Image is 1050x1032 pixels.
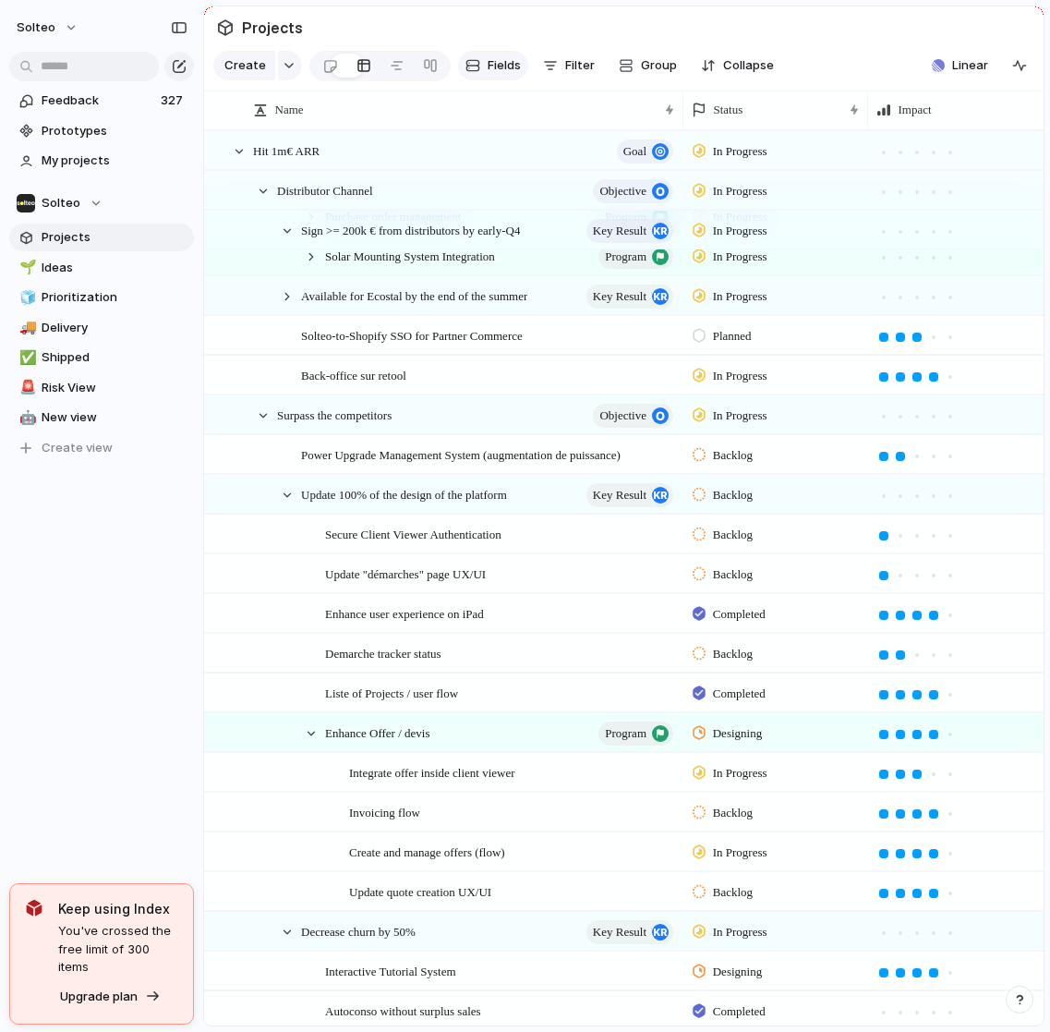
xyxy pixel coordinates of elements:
button: Filter [536,51,602,80]
a: My projects [9,147,194,175]
span: In Progress [713,222,767,240]
a: Projects [9,224,194,251]
button: Linear [924,52,996,79]
span: Invoicing flow [349,801,420,822]
span: Backlog [713,804,753,822]
span: key result [593,284,646,310]
span: Designing [713,724,762,743]
a: 🧊Prioritization [9,284,194,311]
button: key result [586,219,673,243]
div: 🤖 [19,407,32,429]
button: ✅ [17,348,35,367]
div: ✅Shipped [9,344,194,371]
span: Impact [899,101,932,119]
a: 🌱Ideas [9,254,194,282]
span: Projects [42,228,187,247]
span: key result [593,919,646,945]
button: program [598,722,673,746]
div: 🧊 [19,287,32,309]
span: Feedback [42,91,155,110]
button: key result [586,920,673,944]
button: goal [617,140,673,164]
span: Planned [713,327,752,346]
span: In Progress [713,407,767,425]
span: Backlog [713,565,753,584]
span: In Progress [713,248,767,266]
span: Secure Client Viewer Authentication [325,523,501,544]
button: 🤖 [17,408,35,427]
span: objective [599,178,646,204]
span: Interactive Tutorial System [325,960,456,981]
span: Update quote creation UX/UI [349,880,491,902]
span: In Progress [713,764,767,783]
button: Create view [9,434,194,462]
span: Projects [238,11,307,44]
a: Prototypes [9,117,194,145]
span: In Progress [713,287,767,306]
span: Update 100% of the design of the platform [301,483,507,504]
span: Backlog [713,526,753,544]
span: Keep using Index [58,899,178,918]
span: Autoconso without surplus sales [325,1000,481,1021]
span: In Progress [713,142,767,161]
div: 🚨 [19,377,32,398]
span: Solar Mounting System Integration [325,245,495,266]
button: Upgrade plan [54,984,166,1010]
div: ✅ [19,347,32,369]
span: Completed [713,605,766,624]
a: 🚚Delivery [9,314,194,342]
a: 🚨Risk View [9,374,194,402]
button: solteo [8,13,88,42]
button: program [598,245,673,269]
span: Distributor Channel [277,179,373,200]
button: Fields [458,51,528,80]
span: Create and manage offers (flow) [349,841,505,862]
span: Backlog [713,486,753,504]
span: Delivery [42,319,187,337]
span: Sign >= 200k € from distributors by early-Q4 [301,219,520,240]
a: 🤖New view [9,404,194,431]
span: Prototypes [42,122,187,140]
span: Liste of Projects / user flow [325,682,458,703]
button: Collapse [694,51,781,80]
span: Power Upgrade Management System (augmentation de puissance) [301,443,621,465]
span: Name [275,101,304,119]
span: Enhance user experience on iPad [325,602,484,624]
span: program [605,721,646,747]
span: Create view [42,439,113,457]
button: key result [586,285,673,309]
span: Solteo-to-Shopify SSO for Partner Commerce [301,324,523,346]
span: Completed [713,1002,766,1021]
span: solteo [17,18,55,37]
span: Status [714,101,743,119]
span: Collapse [723,56,774,75]
span: In Progress [713,367,767,385]
span: Enhance Offer / devis [325,722,429,743]
span: Prioritization [42,288,187,307]
span: Ideas [42,259,187,277]
span: Filter [565,56,595,75]
span: Create [224,56,266,75]
span: New view [42,408,187,427]
button: objective [593,404,673,428]
button: objective [593,179,673,203]
span: goal [623,139,646,164]
span: key result [593,482,646,508]
button: 🌱 [17,259,35,277]
span: Linear [952,56,988,75]
span: Hit 1m€ ARR [253,140,320,161]
span: In Progress [713,923,767,941]
span: Backlog [713,645,753,663]
button: Group [609,51,686,80]
span: Backlog [713,883,753,902]
span: Update "démarches" page UX/UI [325,563,486,584]
span: My projects [42,152,187,170]
button: Solteo [9,189,194,217]
a: Feedback327 [9,87,194,115]
span: objective [599,403,646,429]
button: 🚨 [17,379,35,397]
span: Surpass the competitors [277,404,392,425]
span: Designing [713,963,762,981]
